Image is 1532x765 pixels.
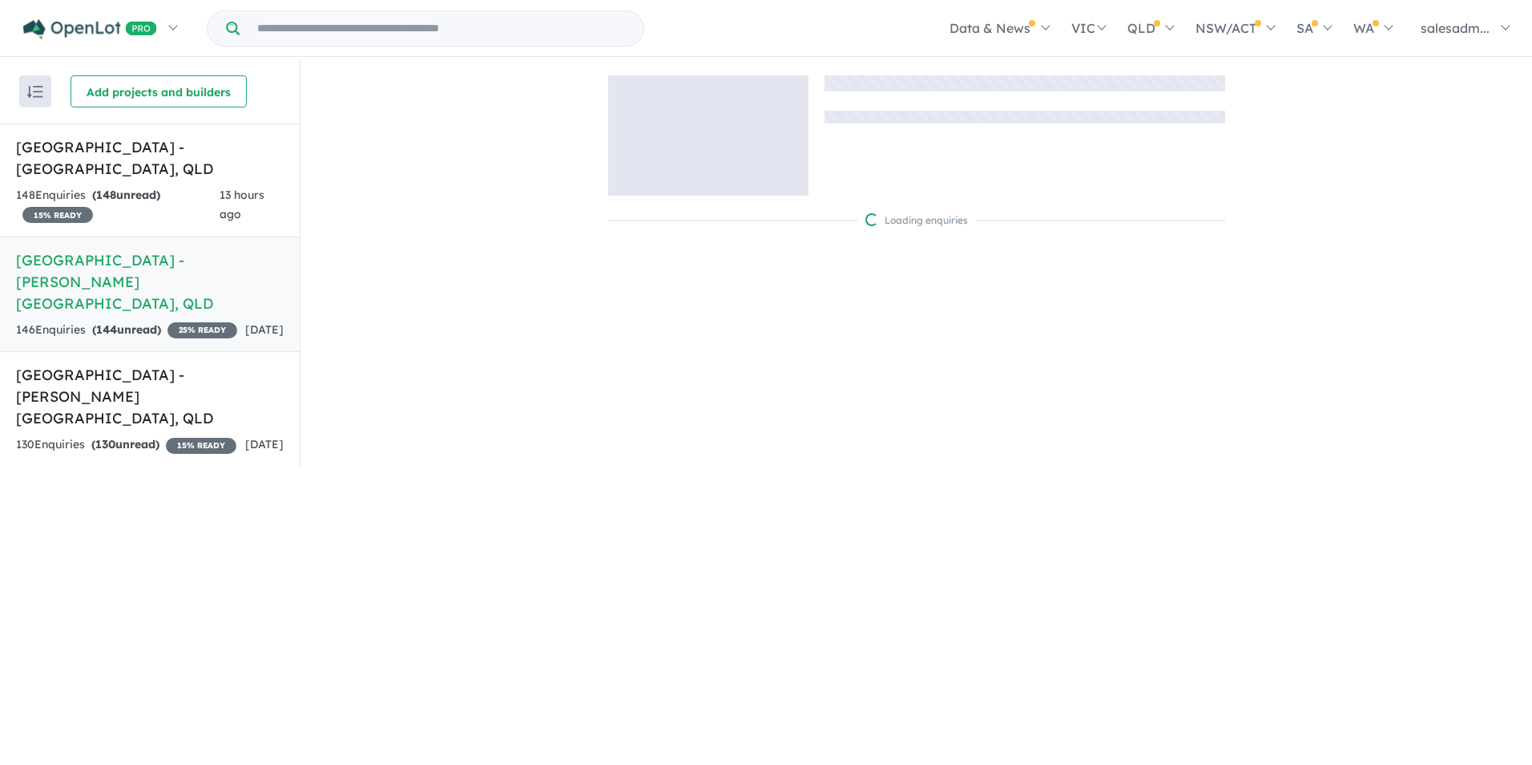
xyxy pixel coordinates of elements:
[71,75,247,107] button: Add projects and builders
[23,19,157,39] img: Openlot PRO Logo White
[16,249,284,314] h5: [GEOGRAPHIC_DATA] - [PERSON_NAME][GEOGRAPHIC_DATA] , QLD
[865,212,968,229] div: Loading enquiries
[220,188,264,221] span: 13 hours ago
[16,364,284,429] h5: [GEOGRAPHIC_DATA] - [PERSON_NAME][GEOGRAPHIC_DATA] , QLD
[96,322,117,337] span: 144
[243,11,640,46] input: Try estate name, suburb, builder or developer
[16,186,220,225] div: 148 Enquir ies
[167,322,237,338] span: 25 % READY
[166,438,236,454] span: 15 % READY
[1421,20,1490,36] span: salesadm...
[27,86,43,98] img: sort.svg
[92,188,160,202] strong: ( unread)
[92,322,161,337] strong: ( unread)
[91,437,159,451] strong: ( unread)
[16,136,284,180] h5: [GEOGRAPHIC_DATA] - [GEOGRAPHIC_DATA] , QLD
[95,437,115,451] span: 130
[96,188,116,202] span: 148
[22,207,93,223] span: 15 % READY
[245,322,284,337] span: [DATE]
[16,321,237,340] div: 146 Enquir ies
[245,437,284,451] span: [DATE]
[16,435,236,455] div: 130 Enquir ies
